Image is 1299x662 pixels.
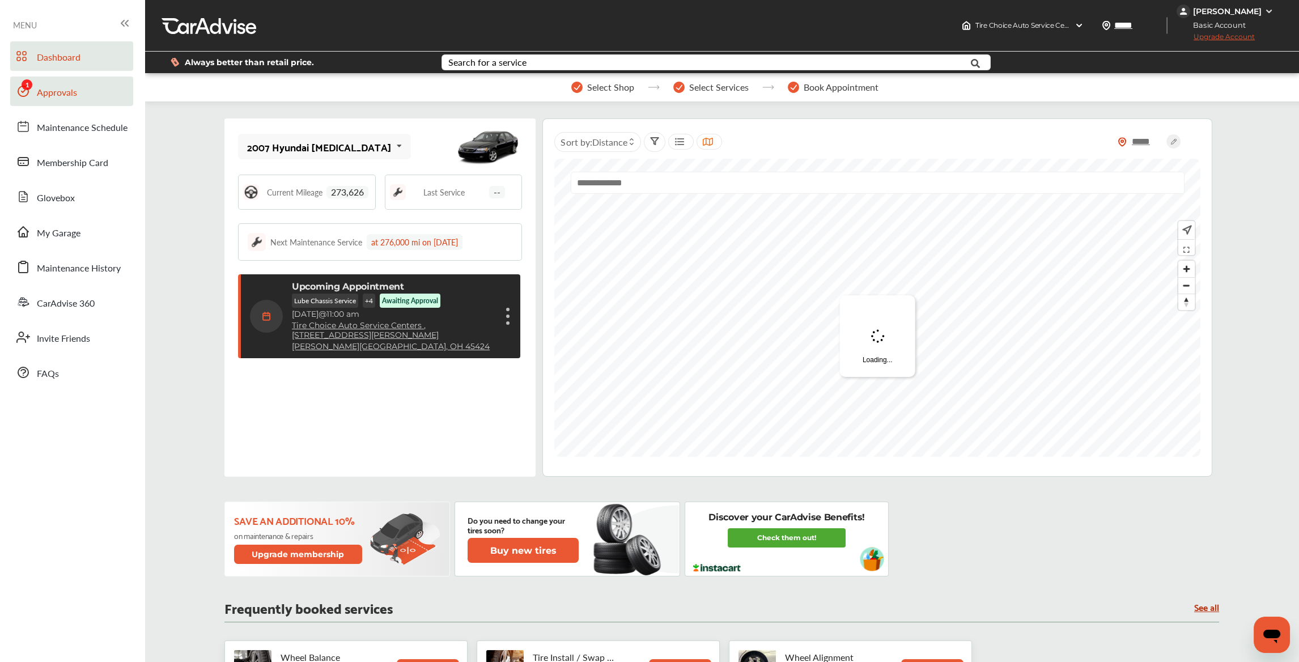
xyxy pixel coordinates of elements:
span: Select Shop [587,82,634,92]
img: update-membership.81812027.svg [370,513,440,566]
p: Awaiting Approval [382,296,438,305]
img: new-tire.a0c7fe23.svg [592,499,667,579]
span: Book Appointment [804,82,878,92]
img: recenter.ce011a49.svg [1180,224,1192,236]
img: header-down-arrow.9dd2ce7d.svg [1075,21,1084,30]
span: CarAdvise 360 [37,296,95,311]
img: header-divider.bc55588e.svg [1166,17,1168,34]
span: -- [489,186,505,198]
span: Approvals [37,86,77,100]
p: Upcoming Appointment [292,281,404,292]
button: Upgrade membership [234,545,362,564]
span: Upgrade Account [1177,32,1255,46]
img: steering_logo [243,184,259,200]
span: Distance [592,135,627,148]
span: My Garage [37,226,80,241]
span: MENU [13,20,37,29]
span: Maintenance History [37,261,121,276]
p: on maintenance & repairs [234,531,364,540]
p: Frequently booked services [224,602,393,613]
img: mobile_3747_st0640_046.jpg [454,121,522,172]
span: FAQs [37,367,59,381]
canvas: Map [554,159,1200,457]
p: Save an additional 10% [234,514,364,527]
a: Membership Card [10,147,133,176]
img: stepper-arrow.e24c07c6.svg [648,85,660,90]
span: Select Services [689,82,749,92]
img: calendar-icon.35d1de04.svg [250,300,283,333]
span: Sort by : [561,135,627,148]
div: Search for a service [448,58,527,67]
p: Discover your CarAdvise Benefits! [708,511,864,524]
a: Invite Friends [10,322,133,352]
a: CarAdvise 360 [10,287,133,317]
div: Next Maintenance Service [270,236,362,248]
button: Zoom in [1178,261,1195,277]
button: Buy new tires [468,538,579,563]
span: [DATE] [292,309,319,319]
span: 11:00 am [326,309,359,319]
a: Buy new tires [468,538,581,563]
span: @ [319,309,326,319]
img: dollor_label_vector.a70140d1.svg [171,57,179,67]
img: location_vector_orange.38f05af8.svg [1118,137,1127,147]
a: See all [1194,602,1219,612]
img: jVpblrzwTbfkPYzPPzSLxeg0AAAAASUVORK5CYII= [1177,5,1190,18]
span: Glovebox [37,191,75,206]
span: Maintenance Schedule [37,121,128,135]
a: My Garage [10,217,133,247]
img: stepper-arrow.e24c07c6.svg [762,85,774,90]
a: FAQs [10,358,133,387]
img: maintenance_logo [248,233,266,251]
img: stepper-checkmark.b5569197.svg [571,82,583,93]
img: WGsFRI8htEPBVLJbROoPRyZpYNWhNONpIPPETTm6eUC0GeLEiAAAAAElFTkSuQmCC [1264,7,1273,16]
img: header-home-logo.8d720a4f.svg [962,21,971,30]
a: Tire Choice Auto Service Centers ,[STREET_ADDRESS][PERSON_NAME] [292,321,495,340]
a: Approvals [10,77,133,106]
img: stepper-checkmark.b5569197.svg [673,82,685,93]
a: Maintenance Schedule [10,112,133,141]
div: 2007 Hyundai [MEDICAL_DATA] [247,141,392,152]
span: Basic Account [1178,19,1254,31]
img: maintenance_logo [390,184,406,200]
img: instacart-logo.217963cc.svg [691,564,742,572]
span: Zoom out [1178,278,1195,294]
span: Membership Card [37,156,108,171]
span: Last Service [423,188,465,196]
img: location_vector.a44bc228.svg [1102,21,1111,30]
p: Lube Chassis Service [292,294,358,308]
span: Dashboard [37,50,80,65]
div: at 276,000 mi on [DATE] [367,234,462,250]
span: Always better than retail price. [185,58,314,66]
p: Do you need to change your tires soon? [468,515,579,534]
a: Maintenance History [10,252,133,282]
img: instacart-vehicle.0979a191.svg [860,547,884,571]
a: Glovebox [10,182,133,211]
a: Dashboard [10,41,133,71]
a: Check them out! [728,528,846,548]
span: Invite Friends [37,332,90,346]
img: stepper-checkmark.b5569197.svg [788,82,799,93]
div: Loading... [840,295,915,377]
span: 273,626 [326,186,368,198]
p: + 4 [363,294,375,308]
iframe: Button to launch messaging window [1254,617,1290,653]
button: Zoom out [1178,277,1195,294]
span: Current Mileage [267,188,322,196]
button: Reset bearing to north [1178,294,1195,310]
div: [PERSON_NAME] [1193,6,1262,16]
a: [PERSON_NAME][GEOGRAPHIC_DATA], OH 45424 [292,342,490,351]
